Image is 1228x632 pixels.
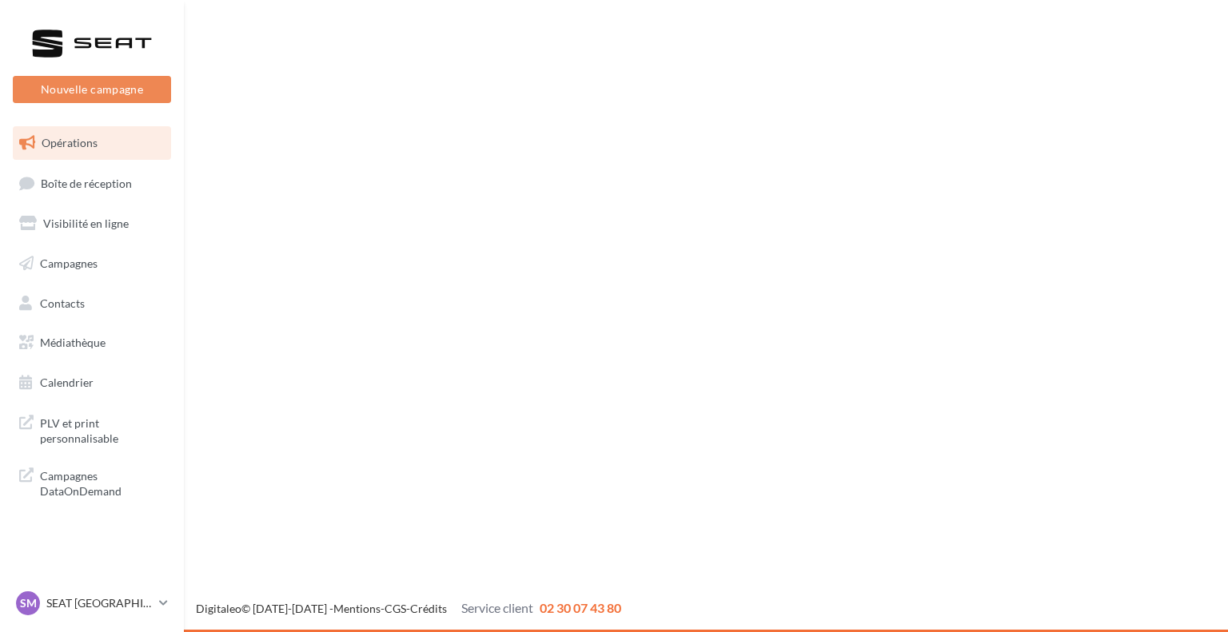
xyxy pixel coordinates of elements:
p: SEAT [GEOGRAPHIC_DATA] [46,595,153,611]
a: Boîte de réception [10,166,174,201]
a: Calendrier [10,366,174,399]
span: SM [20,595,37,611]
a: Crédits [410,602,447,615]
span: Calendrier [40,376,94,389]
a: Opérations [10,126,174,160]
a: CGS [385,602,406,615]
span: Service client [461,600,533,615]
a: Digitaleo [196,602,241,615]
span: Campagnes DataOnDemand [40,465,165,499]
span: Opérations [42,136,98,149]
span: Boîte de réception [41,176,132,189]
span: Contacts [40,296,85,309]
a: Contacts [10,287,174,320]
a: Visibilité en ligne [10,207,174,240]
span: Campagnes [40,256,98,270]
a: SM SEAT [GEOGRAPHIC_DATA] [13,588,171,618]
span: © [DATE]-[DATE] - - - [196,602,621,615]
a: Médiathèque [10,326,174,360]
a: Mentions [333,602,381,615]
a: Campagnes DataOnDemand [10,459,174,506]
a: PLV et print personnalisable [10,406,174,453]
button: Nouvelle campagne [13,76,171,103]
span: 02 30 07 43 80 [540,600,621,615]
a: Campagnes [10,247,174,280]
span: Visibilité en ligne [43,217,129,230]
span: Médiathèque [40,336,106,349]
span: PLV et print personnalisable [40,412,165,447]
